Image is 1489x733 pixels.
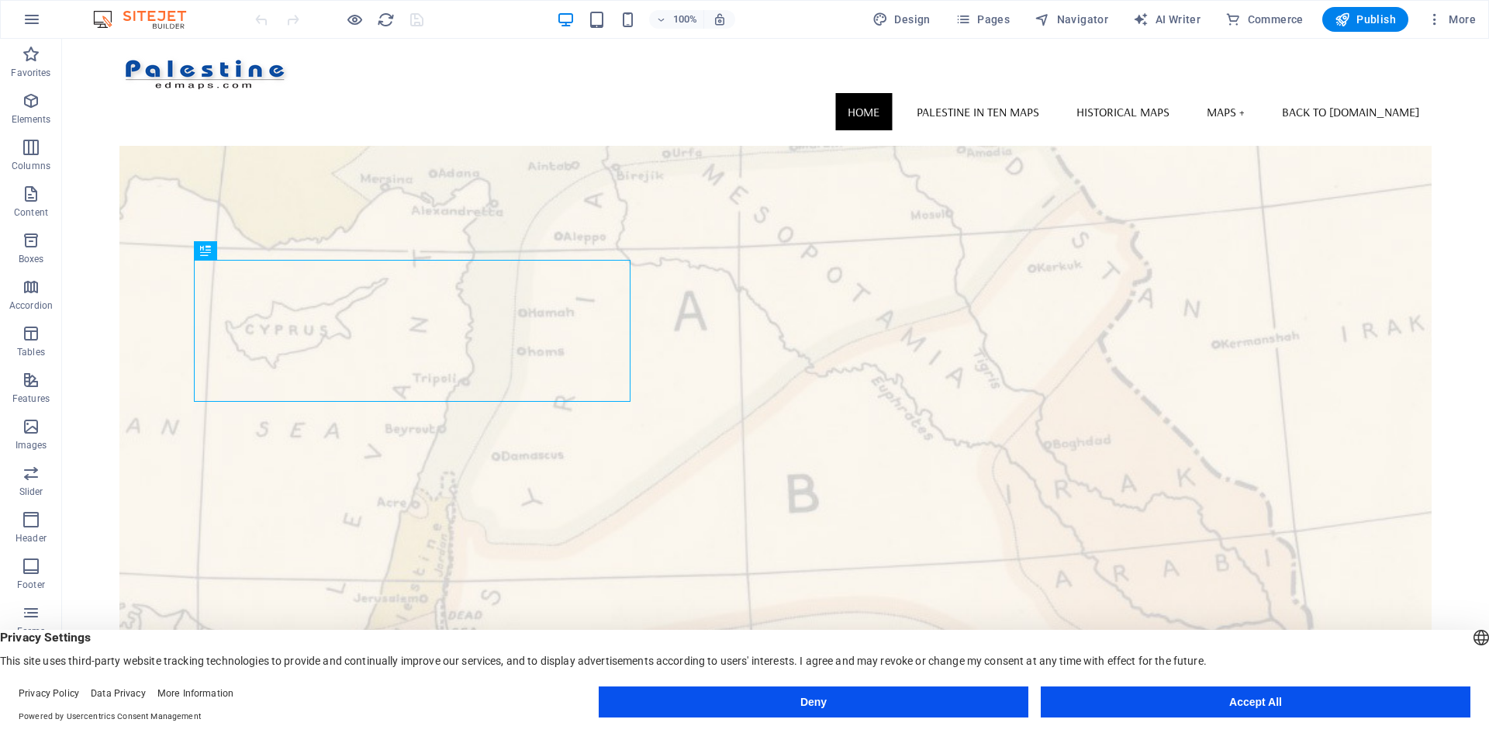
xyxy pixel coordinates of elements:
[1035,12,1108,27] span: Navigator
[1322,7,1408,32] button: Publish
[672,10,697,29] h6: 100%
[12,113,51,126] p: Elements
[14,206,48,219] p: Content
[1028,7,1114,32] button: Navigator
[1335,12,1396,27] span: Publish
[12,392,50,405] p: Features
[713,12,727,26] i: On resize automatically adjust zoom level to fit chosen device.
[89,10,206,29] img: Editor Logo
[872,12,931,27] span: Design
[19,486,43,498] p: Slider
[649,10,704,29] button: 100%
[1421,7,1482,32] button: More
[1225,12,1304,27] span: Commerce
[12,160,50,172] p: Columns
[17,346,45,358] p: Tables
[16,439,47,451] p: Images
[866,7,937,32] div: Design (Ctrl+Alt+Y)
[1127,7,1207,32] button: AI Writer
[1427,12,1476,27] span: More
[949,7,1016,32] button: Pages
[17,625,45,638] p: Forms
[17,579,45,591] p: Footer
[9,299,53,312] p: Accordion
[19,253,44,265] p: Boxes
[16,532,47,545] p: Header
[955,12,1010,27] span: Pages
[345,10,364,29] button: Click here to leave preview mode and continue editing
[1133,12,1201,27] span: AI Writer
[376,10,395,29] button: reload
[11,67,50,79] p: Favorites
[377,11,395,29] i: Reload page
[1219,7,1310,32] button: Commerce
[866,7,937,32] button: Design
